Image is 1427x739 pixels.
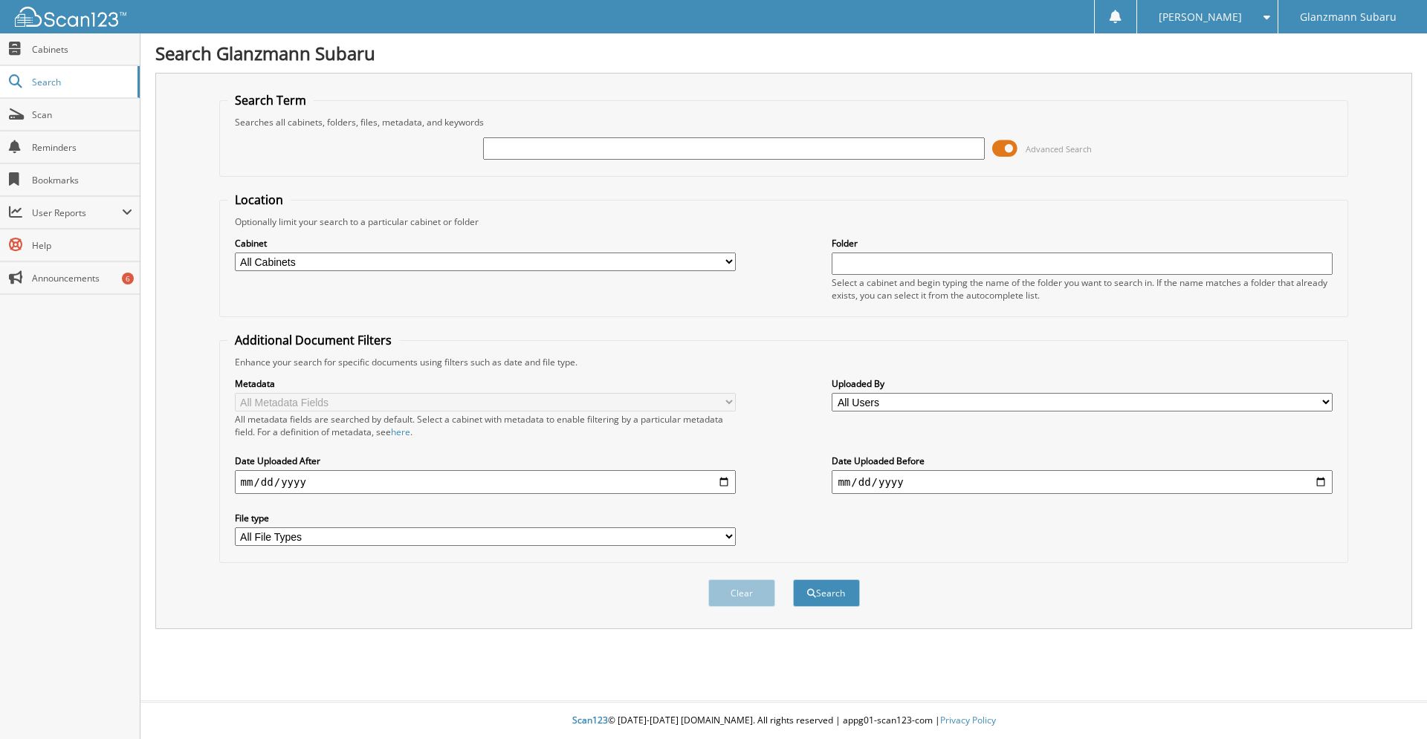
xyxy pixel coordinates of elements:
[235,512,736,524] label: File type
[227,116,1341,128] div: Searches all cabinets, folders, files, metadata, and keywords
[32,174,132,186] span: Bookmarks
[32,272,132,284] span: Announcements
[940,714,996,726] a: Privacy Policy
[32,76,130,88] span: Search
[227,215,1341,228] div: Optionally limit your search to a particular cabinet or folder
[122,273,134,284] div: 6
[235,413,736,438] div: All metadata fields are searched by default. Select a cabinet with metadata to enable filtering b...
[235,237,736,250] label: Cabinet
[140,703,1427,739] div: © [DATE]-[DATE] [DOMAIN_NAME]. All rights reserved | appg01-scan123-com |
[32,43,132,56] span: Cabinets
[832,237,1333,250] label: Folder
[235,455,736,467] label: Date Uploaded After
[15,7,126,27] img: scan123-logo-white.svg
[227,92,314,108] legend: Search Term
[32,108,132,121] span: Scan
[391,426,410,438] a: here
[572,714,608,726] span: Scan123
[1026,143,1092,154] span: Advanced Search
[235,470,736,494] input: start
[1353,668,1427,739] iframe: Chat Widget
[832,455,1333,467] label: Date Uploaded Before
[832,377,1333,390] label: Uploaded By
[32,239,132,252] span: Help
[32,206,122,219] span: User Reports
[32,141,132,154] span: Reminders
[1300,13,1397,22] span: Glanzmann Subaru
[227,332,399,348] legend: Additional Document Filters
[793,579,860,607] button: Search
[832,276,1333,302] div: Select a cabinet and begin typing the name of the folder you want to search in. If the name match...
[832,470,1333,494] input: end
[235,377,736,390] label: Metadata
[155,41,1412,65] h1: Search Glanzmann Subaru
[708,579,775,607] button: Clear
[1159,13,1242,22] span: [PERSON_NAME]
[227,356,1341,368] div: Enhance your search for specific documents using filters such as date and file type.
[227,192,291,208] legend: Location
